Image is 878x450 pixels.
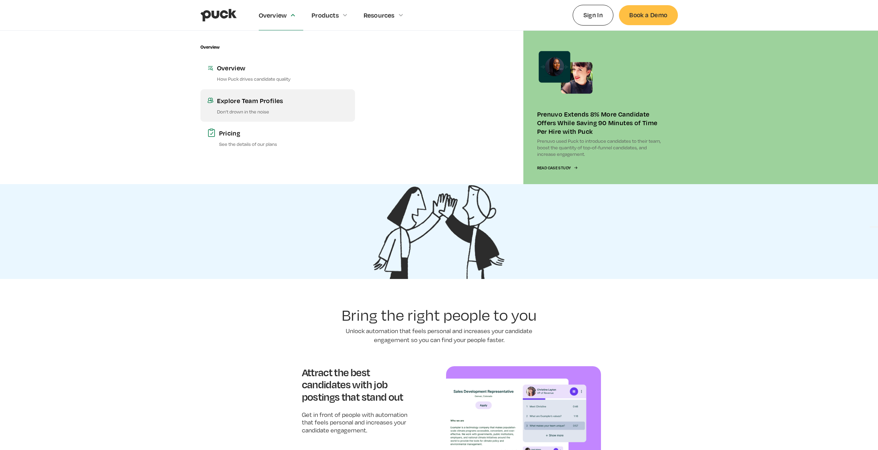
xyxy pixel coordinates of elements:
[219,129,348,137] div: Pricing
[537,110,664,136] div: Prenuvo Extends 8% More Candidate Offers While Saving 90 Minutes of Time Per Hire with Puck
[537,166,571,170] div: Read Case Study
[302,366,407,403] h3: Attract the best candidates with job postings that stand out
[364,11,395,19] div: Resources
[200,57,355,89] a: OverviewHow Puck drives candidate quality
[337,307,541,324] h2: Bring the right people to you
[619,5,678,25] a: Book a Demo
[573,5,614,25] a: Sign In
[217,76,348,82] p: How Puck drives candidate quality
[200,44,219,50] div: Overview
[200,122,355,154] a: PricingSee the details of our plans
[302,411,407,434] p: Get in front of people with automation that feels personal and increases your candidate engagement.
[537,138,664,158] p: Prenuvo used Puck to introduce candidates to their team, boost the quantity of top-of-funnel cand...
[200,89,355,122] a: Explore Team ProfilesDon’t drown in the noise
[219,141,348,147] p: See the details of our plans
[312,11,339,19] div: Products
[259,11,287,19] div: Overview
[217,63,348,72] div: Overview
[336,327,543,344] p: Unlock automation that feels personal and increases your candidate engagement so you can find you...
[217,96,348,105] div: Explore Team Profiles
[523,31,678,184] a: Prenuvo Extends 8% More Candidate Offers While Saving 90 Minutes of Time Per Hire with PuckPrenuv...
[217,108,348,115] p: Don’t drown in the noise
